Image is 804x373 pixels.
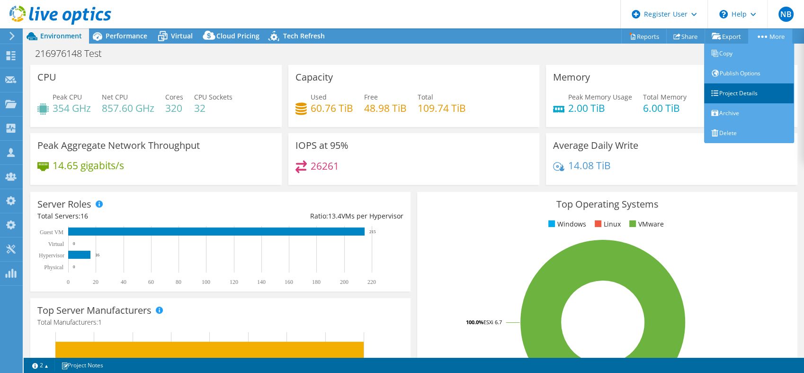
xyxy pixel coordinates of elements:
span: 13.4 [328,211,341,220]
tspan: 100.0% [466,318,483,326]
h3: Average Daily Write [553,140,638,151]
a: Copy [704,44,794,64]
a: Delete [704,123,794,143]
text: Physical [44,264,63,271]
text: 215 [369,229,376,234]
span: CPU Sockets [194,92,232,101]
span: Tech Refresh [283,31,325,40]
span: Used [311,92,327,101]
a: Project Details [704,83,794,103]
h1: 216976148 Test [31,48,116,59]
h4: 320 [165,103,183,113]
text: 200 [340,279,348,285]
li: Linux [592,219,621,229]
h4: 14.65 gigabits/s [53,160,124,171]
a: Export [705,29,749,44]
h3: Peak Aggregate Network Throughput [37,140,200,151]
text: 180 [312,279,321,285]
li: VMware [627,219,664,229]
a: 2 [26,359,55,371]
span: Peak CPU [53,92,82,101]
a: Project Notes [54,359,110,371]
span: 1 [98,318,102,327]
text: 140 [257,279,266,285]
a: Share [666,29,705,44]
span: Cores [165,92,183,101]
h4: 48.98 TiB [364,103,407,113]
h3: CPU [37,72,56,82]
h3: Server Roles [37,199,91,209]
h4: 26261 [311,161,339,171]
a: Archive [704,103,794,123]
h3: Top Operating Systems [424,199,790,209]
text: 160 [285,279,293,285]
text: 120 [230,279,238,285]
text: 60 [148,279,154,285]
h3: Memory [553,72,590,82]
div: Ratio: VMs per Hypervisor [220,211,403,221]
span: Net CPU [102,92,128,101]
tspan: ESXi 6.7 [483,318,502,326]
text: 0 [73,264,75,269]
span: Virtual [171,31,193,40]
h4: 354 GHz [53,103,91,113]
h4: 109.74 TiB [418,103,466,113]
text: Virtual [48,241,64,247]
h4: Total Manufacturers: [37,317,403,328]
text: 220 [367,279,376,285]
span: Performance [106,31,147,40]
h4: 6.00 TiB [643,103,687,113]
a: Reports [621,29,667,44]
text: 0 [73,241,75,246]
span: Free [364,92,378,101]
span: Total Memory [643,92,687,101]
h3: Capacity [295,72,333,82]
li: Windows [546,219,586,229]
text: 0 [67,279,70,285]
text: 20 [93,279,98,285]
a: Publish Options [704,64,794,83]
text: Guest VM [40,229,63,236]
span: Cloud Pricing [216,31,259,40]
h4: 60.76 TiB [311,103,353,113]
h4: 2.00 TiB [568,103,632,113]
span: 16 [80,211,88,220]
h4: 14.08 TiB [568,160,611,171]
span: NB [778,7,794,22]
text: 80 [176,279,181,285]
span: Environment [40,31,82,40]
text: 40 [121,279,126,285]
h3: IOPS at 95% [295,140,348,151]
h4: 857.60 GHz [102,103,154,113]
h4: 32 [194,103,232,113]
div: Total Servers: [37,211,220,221]
text: 100 [202,279,210,285]
h3: Top Server Manufacturers [37,305,152,316]
span: Total [418,92,433,101]
span: Peak Memory Usage [568,92,632,101]
text: 16 [95,253,100,257]
a: More [748,29,792,44]
svg: \n [719,10,728,18]
text: Hypervisor [39,252,64,259]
